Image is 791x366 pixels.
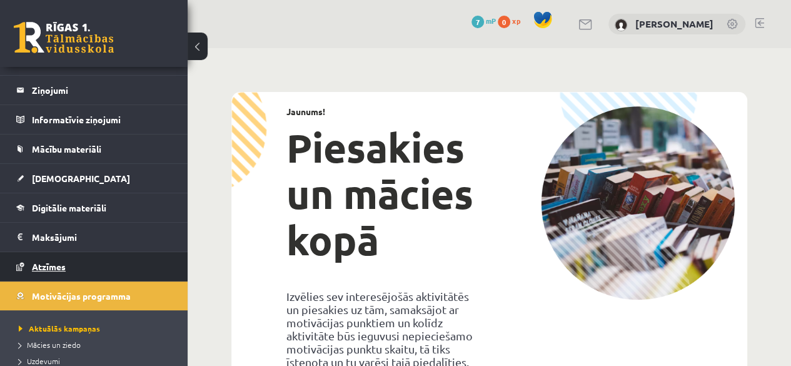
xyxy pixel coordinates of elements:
a: [DEMOGRAPHIC_DATA] [16,164,172,193]
img: Anna Enija Kozlinska [615,19,627,31]
span: 0 [498,16,510,28]
a: Ziņojumi [16,76,172,104]
span: Atzīmes [32,261,66,272]
legend: Informatīvie ziņojumi [32,105,172,134]
span: Uzdevumi [19,356,60,366]
span: Aktuālās kampaņas [19,323,100,333]
span: Motivācijas programma [32,290,131,302]
a: Digitālie materiāli [16,193,172,222]
a: Motivācijas programma [16,282,172,310]
a: Maksājumi [16,223,172,252]
a: Mācību materiāli [16,135,172,163]
span: Mācies un ziedo [19,340,81,350]
span: [DEMOGRAPHIC_DATA] [32,173,130,184]
span: mP [486,16,496,26]
a: Informatīvie ziņojumi [16,105,172,134]
h1: Piesakies un mācies kopā [286,125,480,263]
a: Rīgas 1. Tālmācības vidusskola [14,22,114,53]
a: 0 xp [498,16,526,26]
a: Atzīmes [16,252,172,281]
a: Aktuālās kampaņas [19,323,175,334]
a: Mācies un ziedo [19,339,175,350]
img: campaign-image-1c4f3b39ab1f89d1fca25a8facaab35ebc8e40cf20aedba61fd73fb4233361ac.png [541,106,735,300]
span: 7 [471,16,484,28]
legend: Ziņojumi [32,76,172,104]
span: xp [512,16,520,26]
a: [PERSON_NAME] [635,18,713,30]
a: 7 mP [471,16,496,26]
span: Mācību materiāli [32,143,101,155]
span: Digitālie materiāli [32,202,106,213]
legend: Maksājumi [32,223,172,252]
strong: Jaunums! [286,106,325,117]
